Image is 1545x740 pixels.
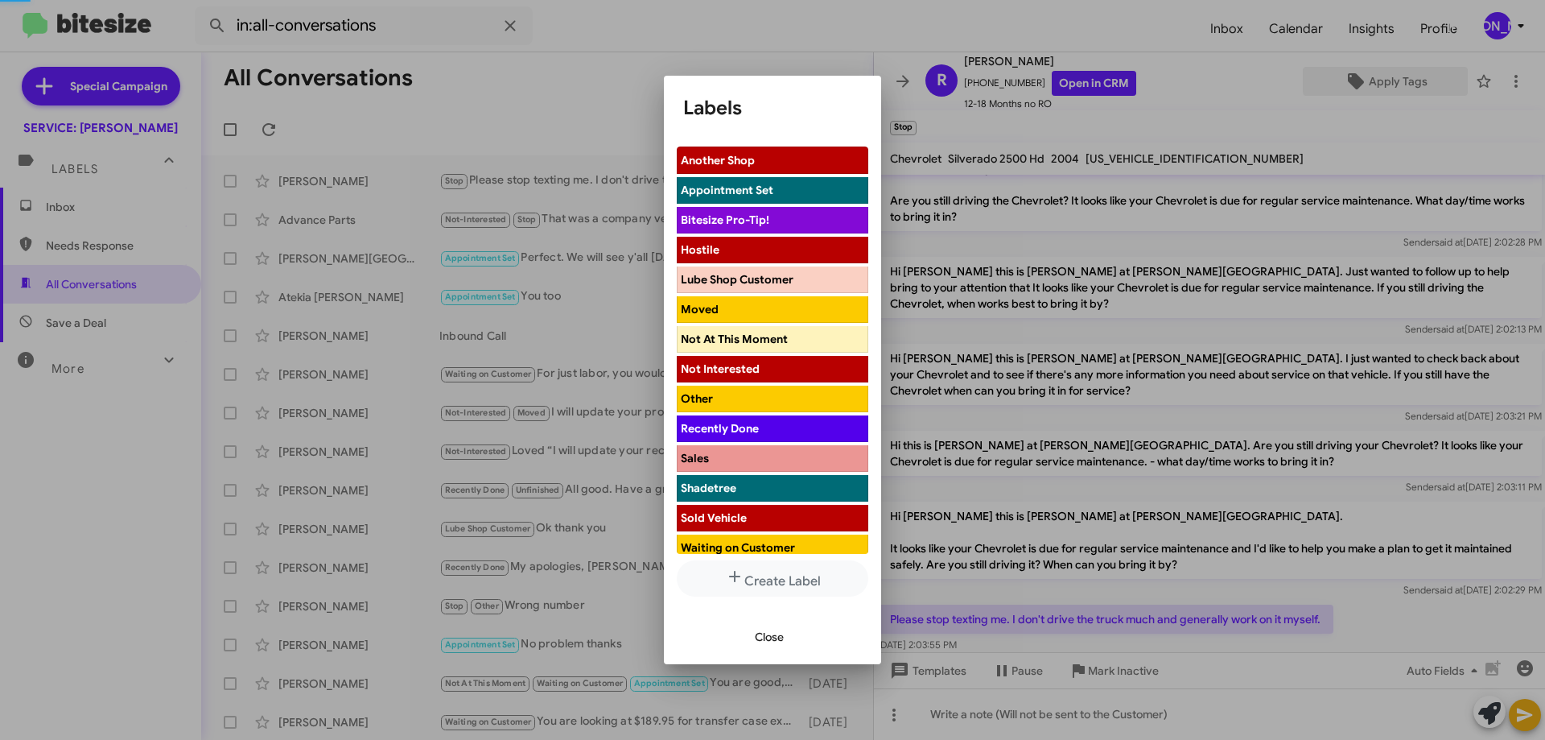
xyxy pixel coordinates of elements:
span: Sales [681,451,709,465]
span: Not Interested [681,362,760,376]
span: Lube Shop Customer [681,272,793,287]
span: Other [681,391,713,406]
h1: Labels [683,95,862,121]
span: Appointment Set [681,183,773,197]
span: Bitesize Pro-Tip! [681,213,769,227]
span: Sold Vehicle [681,511,747,525]
span: Another Shop [681,153,755,167]
span: Not At This Moment [681,332,788,346]
span: Recently Done [681,421,759,436]
span: Waiting on Customer [681,540,795,555]
span: Shadetree [681,481,736,495]
button: Close [742,622,797,651]
span: Hostile [681,242,719,257]
button: Create Label [677,560,868,597]
span: Moved [681,302,719,316]
span: Close [755,622,784,651]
